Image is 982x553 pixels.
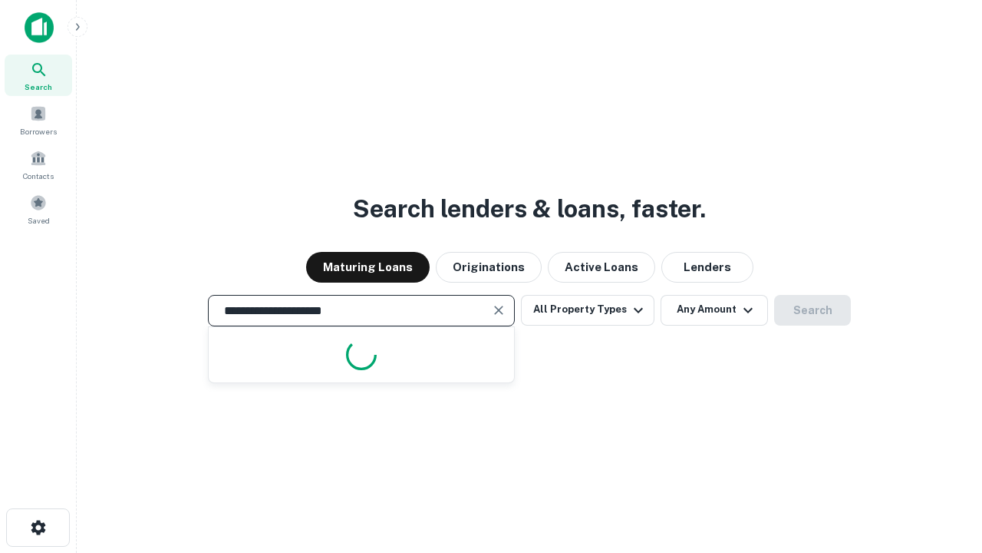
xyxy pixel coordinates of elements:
[661,252,753,283] button: Lenders
[25,81,52,93] span: Search
[521,295,654,326] button: All Property Types
[23,170,54,182] span: Contacts
[488,300,509,321] button: Clear
[20,125,57,137] span: Borrowers
[5,144,72,185] a: Contacts
[353,190,706,227] h3: Search lenders & loans, faster.
[905,430,982,504] iframe: Chat Widget
[25,12,54,43] img: capitalize-icon.png
[5,99,72,141] a: Borrowers
[436,252,542,283] button: Originations
[548,252,655,283] button: Active Loans
[306,252,430,283] button: Maturing Loans
[28,214,50,227] span: Saved
[5,55,72,96] a: Search
[661,295,768,326] button: Any Amount
[5,188,72,230] a: Saved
